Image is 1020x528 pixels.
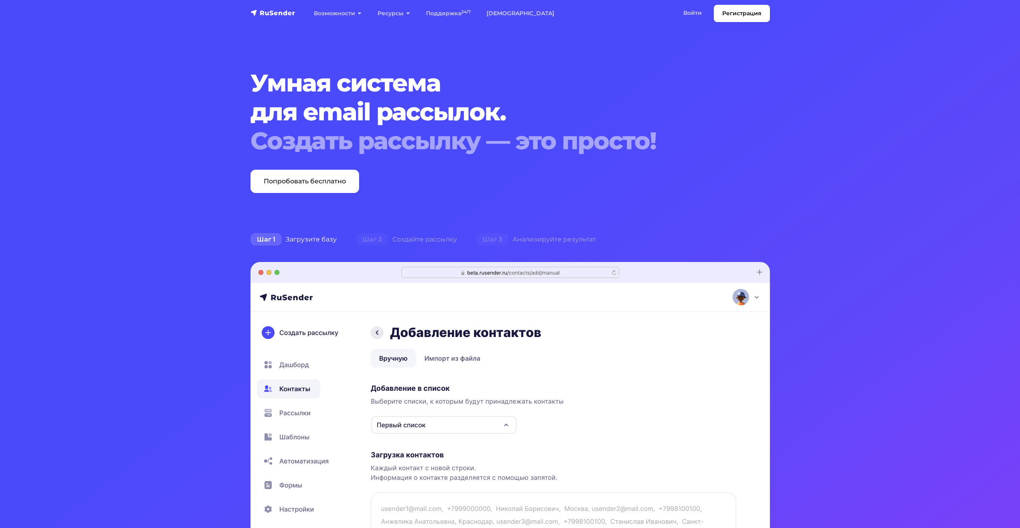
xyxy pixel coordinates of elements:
img: RuSender [250,9,295,17]
div: Создать рассылку — это просто! [250,126,726,155]
h1: Умная система для email рассылок. [250,69,726,155]
span: Шаг 3 [476,233,509,246]
a: Регистрация [714,5,770,22]
div: Загрузите базу [241,232,346,248]
a: [DEMOGRAPHIC_DATA] [479,5,562,22]
a: Ресурсы [370,5,418,22]
a: Поддержка24/7 [418,5,479,22]
a: Войти [675,5,710,21]
a: Возможности [306,5,370,22]
sup: 24/7 [461,9,471,14]
span: Шаг 2 [356,233,388,246]
a: Попробовать бесплатно [250,170,359,193]
span: Шаг 1 [250,233,282,246]
div: Анализируйте результат [467,232,606,248]
div: Создайте рассылку [346,232,467,248]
